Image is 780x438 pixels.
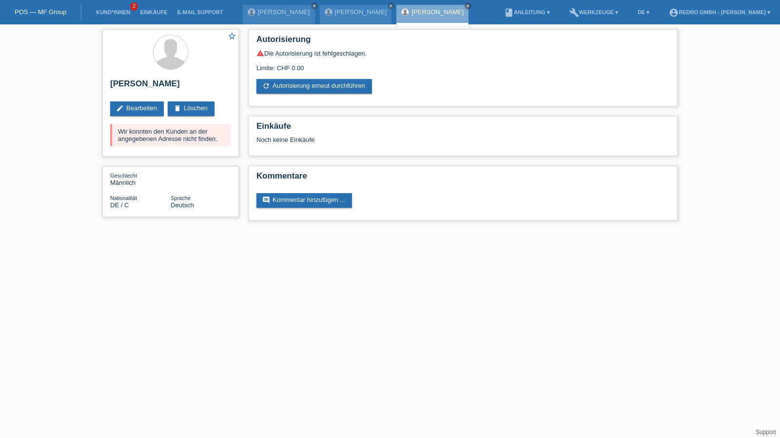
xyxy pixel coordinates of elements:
a: Einkäufe [135,9,172,15]
a: buildWerkzeuge ▾ [565,9,624,15]
div: Die Autorisierung ist fehlgeschlagen. [256,49,670,57]
span: Sprache [171,195,191,201]
a: [PERSON_NAME] [335,8,387,16]
i: star_border [228,32,236,40]
a: close [465,2,471,9]
a: Support [756,429,776,436]
i: build [569,8,579,18]
div: Wir konnten den Kunden an der angegebenen Adresse nicht finden. [110,124,231,146]
a: DE ▾ [633,9,654,15]
span: Deutsch [171,201,194,209]
a: account_circleRedro GmbH - [PERSON_NAME] ▾ [664,9,775,15]
i: close [389,3,393,8]
i: comment [262,196,270,204]
i: close [312,3,317,8]
i: refresh [262,82,270,90]
a: E-Mail Support [173,9,228,15]
a: [PERSON_NAME] [411,8,464,16]
a: refreshAutorisierung erneut durchführen [256,79,372,94]
i: edit [116,104,124,112]
a: editBearbeiten [110,101,164,116]
a: star_border [228,32,236,42]
h2: Autorisierung [256,35,670,49]
i: book [504,8,514,18]
span: Geschlecht [110,173,137,179]
a: close [388,2,394,9]
a: commentKommentar hinzufügen ... [256,193,352,208]
i: close [466,3,470,8]
i: warning [256,49,264,57]
span: 2 [130,2,138,11]
i: delete [174,104,181,112]
div: Limite: CHF 0.00 [256,57,670,72]
h2: [PERSON_NAME] [110,79,231,94]
div: Noch keine Einkäufe [256,136,670,151]
h2: Kommentare [256,171,670,186]
a: deleteLöschen [168,101,214,116]
i: account_circle [669,8,679,18]
a: close [311,2,318,9]
a: POS — MF Group [15,8,66,16]
a: Kund*innen [91,9,135,15]
a: [PERSON_NAME] [258,8,310,16]
div: Männlich [110,172,171,186]
span: Deutschland / C / 21.12.2020 [110,201,129,209]
a: bookAnleitung ▾ [499,9,554,15]
span: Nationalität [110,195,137,201]
h2: Einkäufe [256,121,670,136]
